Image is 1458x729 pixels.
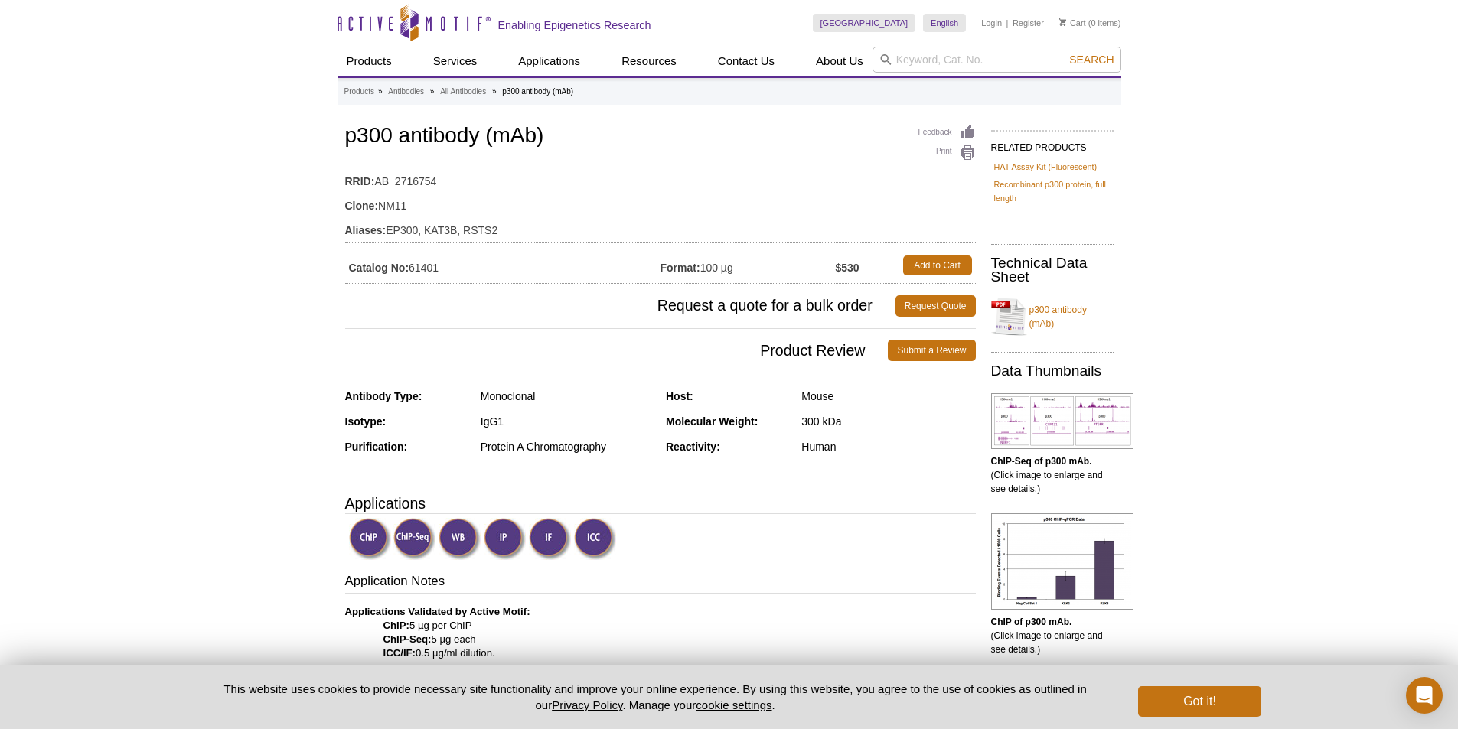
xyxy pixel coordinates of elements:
[801,389,975,403] div: Mouse
[424,47,487,76] a: Services
[439,518,481,560] img: Western Blot Validated
[1065,53,1118,67] button: Search
[991,294,1114,340] a: p300 antibody (mAb)
[529,518,571,560] img: Immunofluorescence Validated
[991,256,1114,284] h2: Technical Data Sheet
[991,393,1133,449] img: p300 antibody (mAb) tested by ChIP-Seq.
[197,681,1114,713] p: This website uses cookies to provide necessary site functionality and improve your online experie...
[344,85,374,99] a: Products
[903,255,972,275] a: Add to Cart
[888,340,975,361] a: Submit a Review
[498,18,651,32] h2: Enabling Epigenetics Research
[666,441,720,453] strong: Reactivity:
[345,124,976,150] h1: p300 antibody (mAb)
[345,165,976,190] td: AB_2716754
[1406,677,1443,714] div: Open Intercom Messenger
[1138,686,1261,717] button: Got it!
[509,47,589,76] a: Applications
[345,199,379,213] strong: Clone:
[991,130,1114,158] h2: RELATED PRODUCTS
[383,633,432,645] strong: ChIP-Seq:
[393,518,435,560] img: ChIP-Seq Validated
[574,518,616,560] img: Immunocytochemistry Validated
[349,261,409,275] strong: Catalog No:
[345,441,408,453] strong: Purification:
[612,47,686,76] a: Resources
[345,340,889,361] span: Product Review
[345,295,895,317] span: Request a quote for a bulk order
[345,174,375,188] strong: RRID:
[918,124,976,141] a: Feedback
[991,454,1114,496] p: (Click image to enlarge and see details.)
[895,295,976,317] a: Request Quote
[345,492,976,515] h3: Applications
[807,47,873,76] a: About Us
[991,513,1133,610] img: p300 antibody (mAb) tested by ChIP.
[378,87,383,96] li: »
[661,261,700,275] strong: Format:
[345,390,422,402] strong: Antibody Type:
[1013,18,1044,28] a: Register
[345,214,976,239] td: EP300, KAT3B, RSTS2
[345,605,976,660] p: 5 µg per ChIP 5 µg each 0.5 µg/ml dilution.
[994,160,1098,174] a: HAT Assay Kit (Fluorescent)
[666,415,758,428] strong: Molecular Weight:
[481,389,654,403] div: Monoclonal
[430,87,435,96] li: »
[991,617,1072,627] b: ChIP of p300 mAb.
[345,572,976,594] h3: Application Notes
[666,390,693,402] strong: Host:
[388,85,424,99] a: Antibodies
[345,415,387,428] strong: Isotype:
[918,145,976,161] a: Print
[709,47,784,76] a: Contact Us
[345,190,976,214] td: NM11
[383,620,409,631] strong: ChIP:
[502,87,573,96] li: p300 antibody (mAb)
[923,14,966,32] a: English
[991,364,1114,378] h2: Data Thumbnails
[481,415,654,428] div: IgG1
[1006,14,1009,32] li: |
[981,18,1002,28] a: Login
[345,606,530,617] b: Applications Validated by Active Motif:
[801,440,975,454] div: Human
[440,85,486,99] a: All Antibodies
[552,698,622,711] a: Privacy Policy
[991,615,1114,656] p: (Click image to enlarge and see details.)
[1059,18,1086,28] a: Cart
[696,698,771,711] button: cookie settings
[873,47,1121,73] input: Keyword, Cat. No.
[1059,14,1121,32] li: (0 items)
[492,87,497,96] li: »
[835,261,859,275] strong: $530
[1069,54,1114,66] span: Search
[338,47,401,76] a: Products
[349,518,391,560] img: ChIP Validated
[345,252,661,279] td: 61401
[481,440,654,454] div: Protein A Chromatography
[801,415,975,428] div: 300 kDa
[1059,18,1066,26] img: Your Cart
[661,252,836,279] td: 100 µg
[991,456,1092,467] b: ChIP-Seq of p300 mAb.
[383,647,416,659] strong: ICC/IF:
[345,223,387,237] strong: Aliases:
[813,14,916,32] a: [GEOGRAPHIC_DATA]
[484,518,526,560] img: Immunoprecipitation Validated
[994,177,1111,205] a: Recombinant p300 protein, full length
